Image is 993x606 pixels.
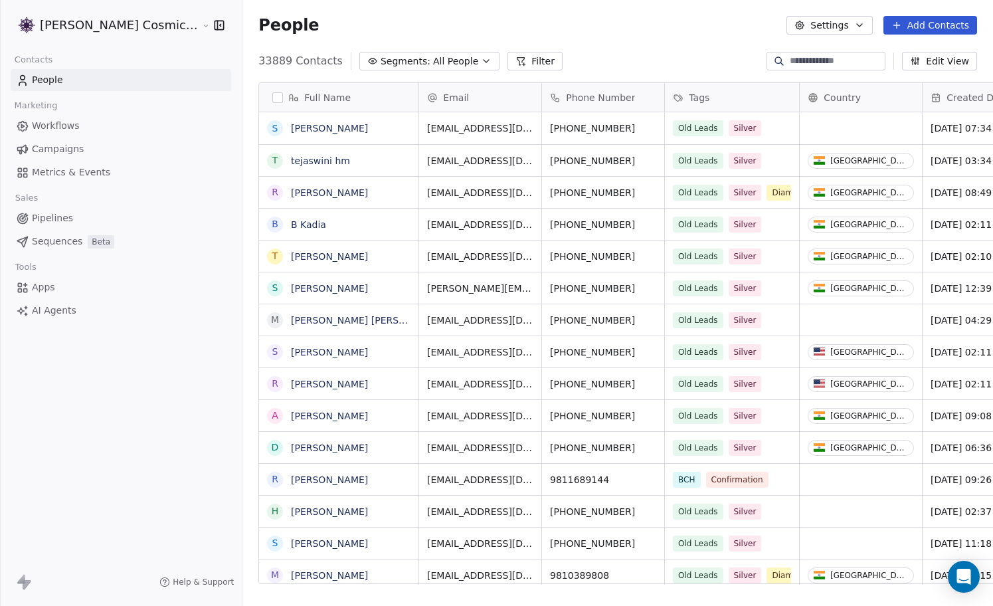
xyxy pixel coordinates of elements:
[830,379,908,389] div: [GEOGRAPHIC_DATA]
[729,185,762,201] span: Silver
[550,186,656,199] span: [PHONE_NUMBER]
[550,441,656,454] span: [PHONE_NUMBER]
[550,569,656,582] span: 9810389808
[550,154,656,167] span: [PHONE_NUMBER]
[433,54,478,68] span: All People
[767,567,814,583] span: Diamond
[272,249,278,263] div: T
[729,249,762,264] span: Silver
[729,376,762,392] span: Silver
[729,312,762,328] span: Silver
[729,344,762,360] span: Silver
[830,443,908,453] div: [GEOGRAPHIC_DATA]
[32,280,55,294] span: Apps
[550,346,656,359] span: [PHONE_NUMBER]
[729,153,762,169] span: Silver
[32,304,76,318] span: AI Agents
[427,250,533,263] span: [EMAIL_ADDRESS][DOMAIN_NAME]
[291,187,368,198] a: [PERSON_NAME]
[11,231,231,252] a: SequencesBeta
[427,218,533,231] span: [EMAIL_ADDRESS][DOMAIN_NAME]
[830,284,908,293] div: [GEOGRAPHIC_DATA]
[19,17,35,33] img: Logo_Properly_Aligned.png
[706,472,768,488] span: Confirmation
[272,185,278,199] div: R
[291,251,368,262] a: [PERSON_NAME]
[673,120,723,136] span: Old Leads
[258,15,319,35] span: People
[673,249,723,264] span: Old Leads
[11,69,231,91] a: People
[291,123,368,134] a: [PERSON_NAME]
[11,115,231,137] a: Workflows
[427,186,533,199] span: [EMAIL_ADDRESS][DOMAIN_NAME]
[291,379,368,389] a: [PERSON_NAME]
[902,52,977,70] button: Edit View
[767,185,814,201] span: Diamond
[673,408,723,424] span: Old Leads
[272,504,279,518] div: H
[427,282,533,295] span: [PERSON_NAME][EMAIL_ADDRESS][DOMAIN_NAME]
[291,538,368,549] a: [PERSON_NAME]
[673,185,723,201] span: Old Leads
[830,188,908,197] div: [GEOGRAPHIC_DATA]
[550,122,656,135] span: [PHONE_NUMBER]
[159,577,234,587] a: Help & Support
[272,441,279,454] div: D
[11,161,231,183] a: Metrics & Events
[729,217,762,233] span: Silver
[259,83,418,112] div: Full Name
[16,14,192,37] button: [PERSON_NAME] Cosmic Academy LLP
[824,91,861,104] span: Country
[550,314,656,327] span: [PHONE_NUMBER]
[272,377,278,391] div: R
[381,54,430,68] span: Segments:
[830,156,908,165] div: [GEOGRAPHIC_DATA]
[673,280,723,296] span: Old Leads
[550,505,656,518] span: [PHONE_NUMBER]
[258,53,343,69] span: 33889 Contacts
[550,218,656,231] span: [PHONE_NUMBER]
[673,440,723,456] span: Old Leads
[9,257,42,277] span: Tools
[729,408,762,424] span: Silver
[427,154,533,167] span: [EMAIL_ADDRESS][DOMAIN_NAME]
[173,577,234,587] span: Help & Support
[729,120,762,136] span: Silver
[427,314,533,327] span: [EMAIL_ADDRESS][DOMAIN_NAME]
[272,472,278,486] div: R
[427,569,533,582] span: [EMAIL_ADDRESS][DOMAIN_NAME]
[550,282,656,295] span: [PHONE_NUMBER]
[673,567,723,583] span: Old Leads
[291,155,350,166] a: tejaswini hm
[427,346,533,359] span: [EMAIL_ADDRESS][DOMAIN_NAME]
[272,536,278,550] div: S
[271,313,279,327] div: M
[673,504,723,520] span: Old Leads
[272,281,278,295] div: S
[419,83,541,112] div: Email
[729,536,762,552] span: Silver
[673,217,723,233] span: Old Leads
[830,348,908,357] div: [GEOGRAPHIC_DATA]
[272,122,278,136] div: S
[673,312,723,328] span: Old Leads
[304,91,351,104] span: Full Name
[427,409,533,423] span: [EMAIL_ADDRESS][DOMAIN_NAME]
[88,235,114,249] span: Beta
[32,211,73,225] span: Pipelines
[291,315,448,326] a: [PERSON_NAME] [PERSON_NAME]
[665,83,799,112] div: Tags
[11,138,231,160] a: Campaigns
[427,505,533,518] span: [EMAIL_ADDRESS][DOMAIN_NAME]
[673,376,723,392] span: Old Leads
[291,347,368,357] a: [PERSON_NAME]
[550,409,656,423] span: [PHONE_NUMBER]
[786,16,872,35] button: Settings
[689,91,709,104] span: Tags
[272,153,278,167] div: t
[729,567,762,583] span: Silver
[291,219,326,230] a: B Kadia
[32,142,84,156] span: Campaigns
[673,153,723,169] span: Old Leads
